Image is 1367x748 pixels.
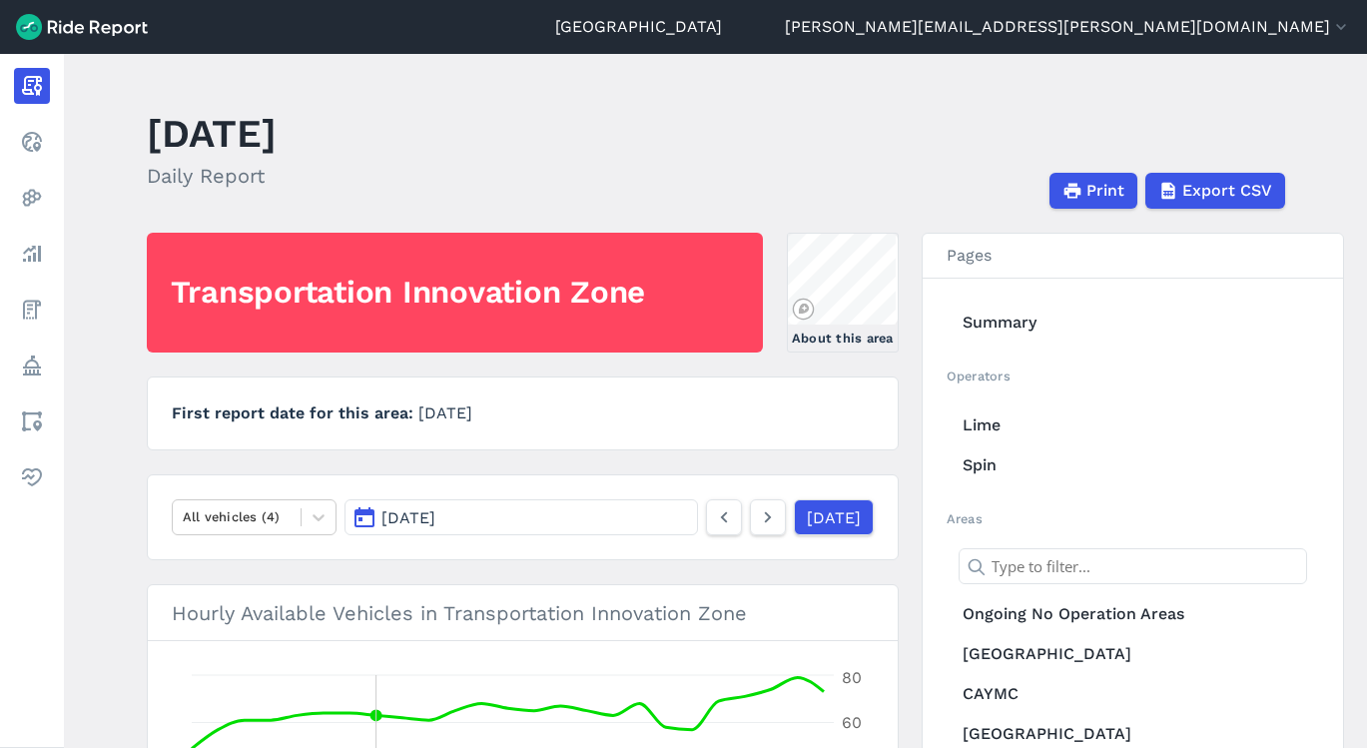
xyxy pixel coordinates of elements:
[344,499,697,535] button: [DATE]
[947,367,1319,385] h2: Operators
[14,292,50,328] a: Fees
[381,508,435,527] span: [DATE]
[792,298,815,321] a: Mapbox logo
[171,271,646,315] h2: Transportation Innovation Zone
[1182,179,1272,203] span: Export CSV
[947,509,1319,528] h2: Areas
[842,713,862,732] tspan: 60
[951,674,1319,714] a: CAYMC
[788,234,896,325] canvas: Map
[147,106,277,161] h1: [DATE]
[14,124,50,160] a: Realtime
[951,303,1319,343] a: Summary
[14,348,50,383] a: Policy
[1049,173,1137,209] button: Print
[418,403,472,422] span: [DATE]
[14,68,50,104] a: Report
[1145,173,1285,209] button: Export CSV
[951,405,1319,445] a: Lime
[959,548,1307,584] input: Type to filter...
[794,499,874,535] a: [DATE]
[792,329,894,348] div: About this area
[14,180,50,216] a: Heatmaps
[16,14,148,40] img: Ride Report
[785,15,1351,39] button: [PERSON_NAME][EMAIL_ADDRESS][PERSON_NAME][DOMAIN_NAME]
[951,634,1319,674] a: [GEOGRAPHIC_DATA]
[147,161,277,191] h2: Daily Report
[14,459,50,495] a: Health
[172,403,418,422] span: First report date for this area
[14,236,50,272] a: Analyze
[555,15,722,39] a: [GEOGRAPHIC_DATA]
[787,233,899,353] a: About this area
[923,234,1343,279] h3: Pages
[148,585,898,641] h3: Hourly Available Vehicles in Transportation Innovation Zone
[1086,179,1124,203] span: Print
[842,668,862,687] tspan: 80
[14,403,50,439] a: Areas
[951,594,1319,634] a: Ongoing No Operation Areas
[951,445,1319,485] a: Spin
